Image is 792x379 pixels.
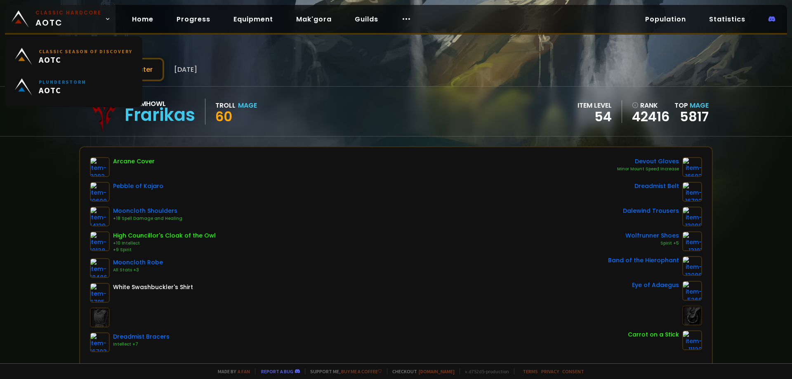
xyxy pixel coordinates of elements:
a: Population [639,11,693,28]
img: item-13008 [682,207,702,226]
a: Consent [562,368,584,374]
a: Progress [170,11,217,28]
img: item-13096 [682,256,702,276]
div: item level [577,100,612,111]
div: Dreadmist Bracers [113,332,170,341]
div: Mage [238,100,257,111]
div: Top [674,100,709,111]
a: Classic HardcoreAOTC [5,5,115,33]
span: Mage [690,101,709,110]
a: [DOMAIN_NAME] [419,368,455,374]
a: Privacy [541,368,559,374]
div: Wolfrunner Shoes [625,231,679,240]
div: Pebble of Kajaro [113,182,163,191]
img: item-19600 [90,182,110,202]
div: +18 Spell Damage and Healing [113,215,182,222]
img: item-5266 [682,281,702,301]
span: Checkout [387,368,455,374]
small: Plunderstorm [39,79,86,85]
small: Classic Season of Discovery [39,48,132,54]
a: Report a bug [261,368,293,374]
div: White Swashbuckler's Shirt [113,283,193,292]
img: item-16692 [682,157,702,177]
a: Home [125,11,160,28]
div: Troll [215,100,236,111]
div: Carrot on a Stick [628,330,679,339]
div: Dalewind Trousers [623,207,679,215]
img: item-16702 [682,182,702,202]
div: Arcane Cover [113,157,155,166]
a: 42416 [632,111,669,123]
a: PlunderstormAOTC [10,72,137,102]
div: Doomhowl [125,99,195,109]
div: Mooncloth Shoulders [113,207,182,215]
a: Buy me a coffee [341,368,382,374]
span: Support me, [305,368,382,374]
a: Guilds [348,11,385,28]
span: v. d752d5 - production [460,368,509,374]
div: +9 Spirit [113,247,216,253]
a: Classic Season of DiscoveryAOTC [10,41,137,72]
img: item-16703 [90,332,110,352]
img: item-8292 [90,157,110,177]
a: Statistics [702,11,752,28]
img: item-10138 [90,231,110,251]
a: a fan [238,368,250,374]
span: AOTC [39,85,86,95]
div: Eye of Adaegus [632,281,679,290]
a: Mak'gora [290,11,338,28]
span: Made by [213,368,250,374]
span: 60 [215,107,232,126]
div: All Stats +3 [113,267,163,273]
div: High Councillor's Cloak of the Owl [113,231,216,240]
span: [DATE] [174,64,197,75]
a: 5817 [680,107,709,126]
a: Terms [523,368,538,374]
small: Classic Hardcore [35,9,101,16]
div: rank [632,100,669,111]
div: Devout Gloves [617,157,679,166]
div: Dreadmist Belt [634,182,679,191]
div: Intellect +7 [113,341,170,348]
img: item-14139 [90,207,110,226]
img: item-11122 [682,330,702,350]
img: item-13101 [682,231,702,251]
div: +10 Intellect [113,240,216,247]
img: item-6795 [90,283,110,303]
div: 54 [577,111,612,123]
div: Band of the Hierophant [608,256,679,265]
img: item-18486 [90,258,110,278]
span: AOTC [39,54,132,65]
div: Spirit +5 [625,240,679,247]
div: Minor Mount Speed Increase [617,166,679,172]
div: Frarikas [125,109,195,121]
span: AOTC [35,9,101,29]
a: Equipment [227,11,280,28]
div: Mooncloth Robe [113,258,163,267]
